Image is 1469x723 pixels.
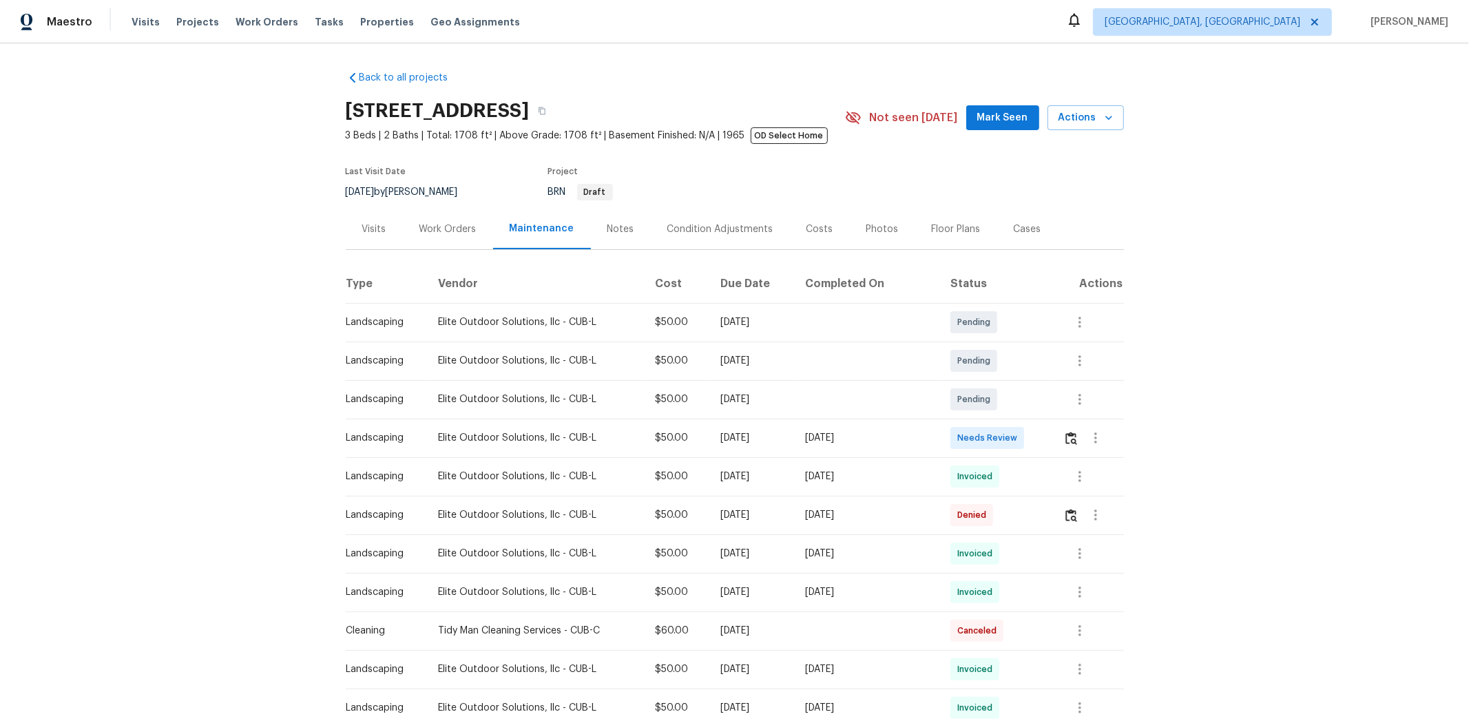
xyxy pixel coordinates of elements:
[346,187,375,197] span: [DATE]
[346,129,845,143] span: 3 Beds | 2 Baths | Total: 1708 ft² | Above Grade: 1708 ft² | Basement Finished: N/A | 1965
[1014,222,1041,236] div: Cases
[1105,15,1300,29] span: [GEOGRAPHIC_DATA], [GEOGRAPHIC_DATA]
[439,354,634,368] div: Elite Outdoor Solutions, llc - CUB-L
[346,585,417,599] div: Landscaping
[721,315,784,329] div: [DATE]
[667,222,773,236] div: Condition Adjustments
[805,585,928,599] div: [DATE]
[957,315,996,329] span: Pending
[1052,264,1124,303] th: Actions
[957,354,996,368] span: Pending
[805,470,928,483] div: [DATE]
[957,662,998,676] span: Invoiced
[655,701,698,715] div: $50.00
[346,662,417,676] div: Landscaping
[805,662,928,676] div: [DATE]
[360,15,414,29] span: Properties
[1048,105,1124,131] button: Actions
[1063,499,1079,532] button: Review Icon
[132,15,160,29] span: Visits
[439,624,634,638] div: Tidy Man Cleaning Services - CUB-C
[655,315,698,329] div: $50.00
[439,547,634,560] div: Elite Outdoor Solutions, llc - CUB-L
[655,585,698,599] div: $50.00
[870,111,958,125] span: Not seen [DATE]
[346,167,406,176] span: Last Visit Date
[236,15,298,29] span: Work Orders
[957,470,998,483] span: Invoiced
[655,547,698,560] div: $50.00
[439,470,634,483] div: Elite Outdoor Solutions, llc - CUB-L
[957,701,998,715] span: Invoiced
[721,624,784,638] div: [DATE]
[966,105,1039,131] button: Mark Seen
[346,315,417,329] div: Landscaping
[346,71,478,85] a: Back to all projects
[710,264,795,303] th: Due Date
[655,431,698,445] div: $50.00
[346,354,417,368] div: Landscaping
[1065,432,1077,445] img: Review Icon
[346,624,417,638] div: Cleaning
[957,508,992,522] span: Denied
[346,392,417,406] div: Landscaping
[721,662,784,676] div: [DATE]
[346,508,417,522] div: Landscaping
[805,701,928,715] div: [DATE]
[721,701,784,715] div: [DATE]
[721,431,784,445] div: [DATE]
[957,392,996,406] span: Pending
[805,508,928,522] div: [DATE]
[751,127,828,144] span: OD Select Home
[346,104,530,118] h2: [STREET_ADDRESS]
[721,470,784,483] div: [DATE]
[957,624,1002,638] span: Canceled
[315,17,344,27] span: Tasks
[655,624,698,638] div: $60.00
[439,392,634,406] div: Elite Outdoor Solutions, llc - CUB-L
[439,315,634,329] div: Elite Outdoor Solutions, llc - CUB-L
[1059,109,1113,127] span: Actions
[1365,15,1448,29] span: [PERSON_NAME]
[957,547,998,560] span: Invoiced
[957,431,1023,445] span: Needs Review
[977,109,1028,127] span: Mark Seen
[530,98,554,123] button: Copy Address
[721,585,784,599] div: [DATE]
[866,222,899,236] div: Photos
[346,184,475,200] div: by [PERSON_NAME]
[806,222,833,236] div: Costs
[439,431,634,445] div: Elite Outdoor Solutions, llc - CUB-L
[548,167,579,176] span: Project
[346,470,417,483] div: Landscaping
[428,264,645,303] th: Vendor
[346,264,428,303] th: Type
[346,547,417,560] div: Landscaping
[430,15,520,29] span: Geo Assignments
[655,662,698,676] div: $50.00
[1065,509,1077,522] img: Review Icon
[439,508,634,522] div: Elite Outdoor Solutions, llc - CUB-L
[579,188,612,196] span: Draft
[346,701,417,715] div: Landscaping
[939,264,1052,303] th: Status
[439,585,634,599] div: Elite Outdoor Solutions, llc - CUB-L
[607,222,634,236] div: Notes
[721,392,784,406] div: [DATE]
[362,222,386,236] div: Visits
[794,264,939,303] th: Completed On
[510,222,574,235] div: Maintenance
[419,222,477,236] div: Work Orders
[1063,421,1079,454] button: Review Icon
[655,470,698,483] div: $50.00
[721,354,784,368] div: [DATE]
[721,508,784,522] div: [DATE]
[805,547,928,560] div: [DATE]
[346,431,417,445] div: Landscaping
[47,15,92,29] span: Maestro
[655,392,698,406] div: $50.00
[932,222,981,236] div: Floor Plans
[957,585,998,599] span: Invoiced
[176,15,219,29] span: Projects
[655,508,698,522] div: $50.00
